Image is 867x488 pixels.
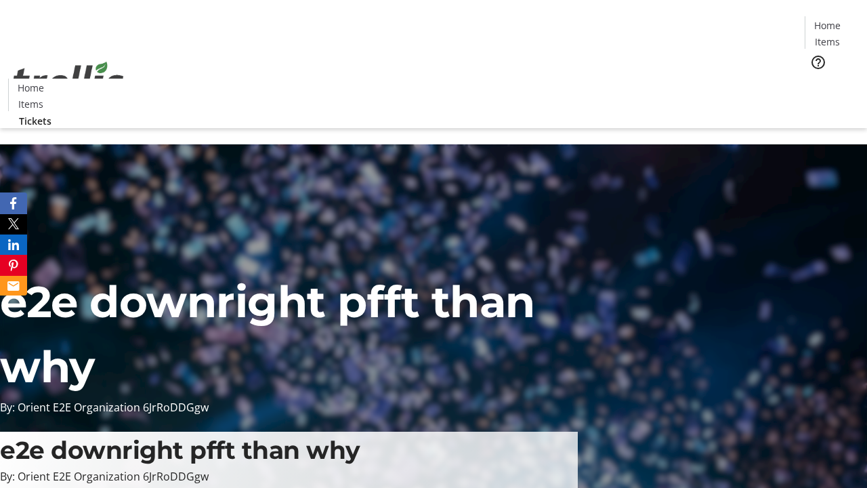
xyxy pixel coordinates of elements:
a: Home [9,81,52,95]
a: Tickets [8,114,62,128]
button: Help [805,49,832,76]
span: Home [18,81,44,95]
span: Items [18,97,43,111]
a: Tickets [805,79,859,93]
img: Orient E2E Organization 6JrRoDDGgw's Logo [8,47,129,115]
span: Tickets [816,79,848,93]
span: Tickets [19,114,51,128]
a: Items [805,35,849,49]
a: Home [805,18,849,33]
span: Items [815,35,840,49]
a: Items [9,97,52,111]
span: Home [814,18,841,33]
